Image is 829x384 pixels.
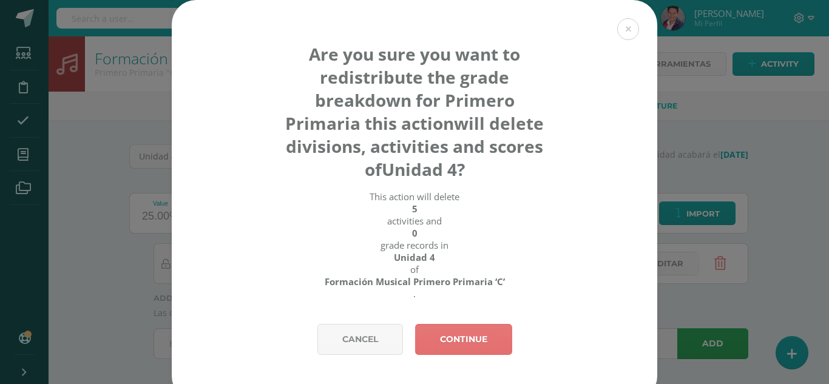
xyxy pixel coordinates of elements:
[394,251,435,263] strong: Unidad 4
[415,324,512,355] a: Continue
[280,190,549,300] div: This action will delete activities and grade records in of .
[280,42,549,181] h4: Are you sure you want to redistribute the grade breakdown for Primero Primaria this action Unidad 4?
[325,275,505,288] strong: Formación Musical Primero Primaria ‘C’
[286,112,544,181] strong: will delete divisions, activities and scores of
[317,324,403,355] a: Cancel
[617,18,639,40] button: Close (Esc)
[412,227,418,239] strong: 0
[412,203,418,215] strong: 5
